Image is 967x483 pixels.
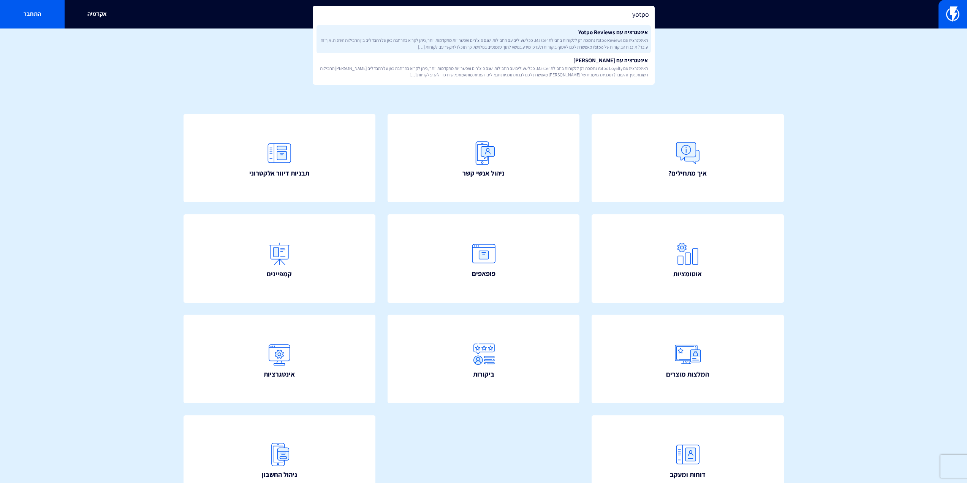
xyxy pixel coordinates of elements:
[264,369,295,379] span: אינטגרציות
[267,269,292,279] span: קמפיינים
[473,369,494,379] span: ביקורות
[249,168,309,178] span: תבניות דיוור אלקטרוני
[666,369,709,379] span: המלצות מוצרים
[317,53,651,81] a: אינטגרציה עם [PERSON_NAME]האינטגרציה עם Yotpo Loyalty נתמכת רק ללקוחות בחבילת Master. ככל שעולים ...
[184,315,376,403] a: אינטגרציות
[317,25,651,53] a: אינטגרציה עם Yotpo Reviewsהאינטגרציה עם Yotpo Reviews נתמכת רק ללקוחות בחבילת Master. ככל שעולים ...
[670,470,706,480] span: דוחות ומעקב
[313,6,655,23] input: חיפוש מהיר...
[592,114,784,203] a: איך מתחילים?
[262,470,297,480] span: ניהול החשבון
[184,214,376,303] a: קמפיינים
[320,37,648,50] span: האינטגרציה עם Yotpo Reviews נתמכת רק ללקוחות בחבילת Master. ככל שעולים עם החבילות ישנם פיצ’רים וא...
[668,168,707,178] span: איך מתחילים?
[673,269,702,279] span: אוטומציות
[11,40,956,55] h1: איך אפשר לעזור?
[388,114,580,203] a: ניהול אנשי קשר
[388,315,580,403] a: ביקורות
[184,114,376,203] a: תבניות דיוור אלקטרוני
[472,269,495,279] span: פופאפים
[388,214,580,303] a: פופאפים
[320,65,648,78] span: האינטגרציה עם Yotpo Loyalty נתמכת רק ללקוחות בחבילת Master. ככל שעולים עם החבילות ישנם פיצ’רים וא...
[592,214,784,303] a: אוטומציות
[592,315,784,403] a: המלצות מוצרים
[462,168,505,178] span: ניהול אנשי קשר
